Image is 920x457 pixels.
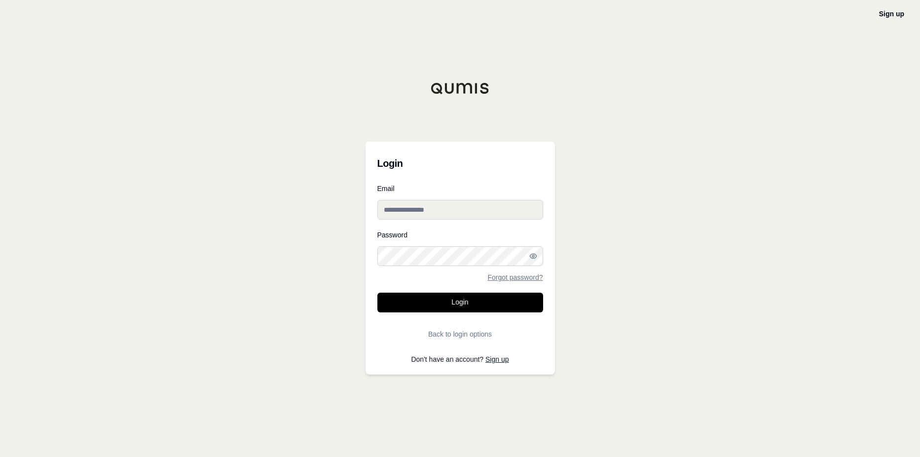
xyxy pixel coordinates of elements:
[485,355,509,363] a: Sign up
[377,231,543,238] label: Password
[377,185,543,192] label: Email
[431,82,490,94] img: Qumis
[377,293,543,312] button: Login
[487,274,543,281] a: Forgot password?
[377,356,543,363] p: Don't have an account?
[879,10,904,18] a: Sign up
[377,153,543,173] h3: Login
[377,324,543,344] button: Back to login options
